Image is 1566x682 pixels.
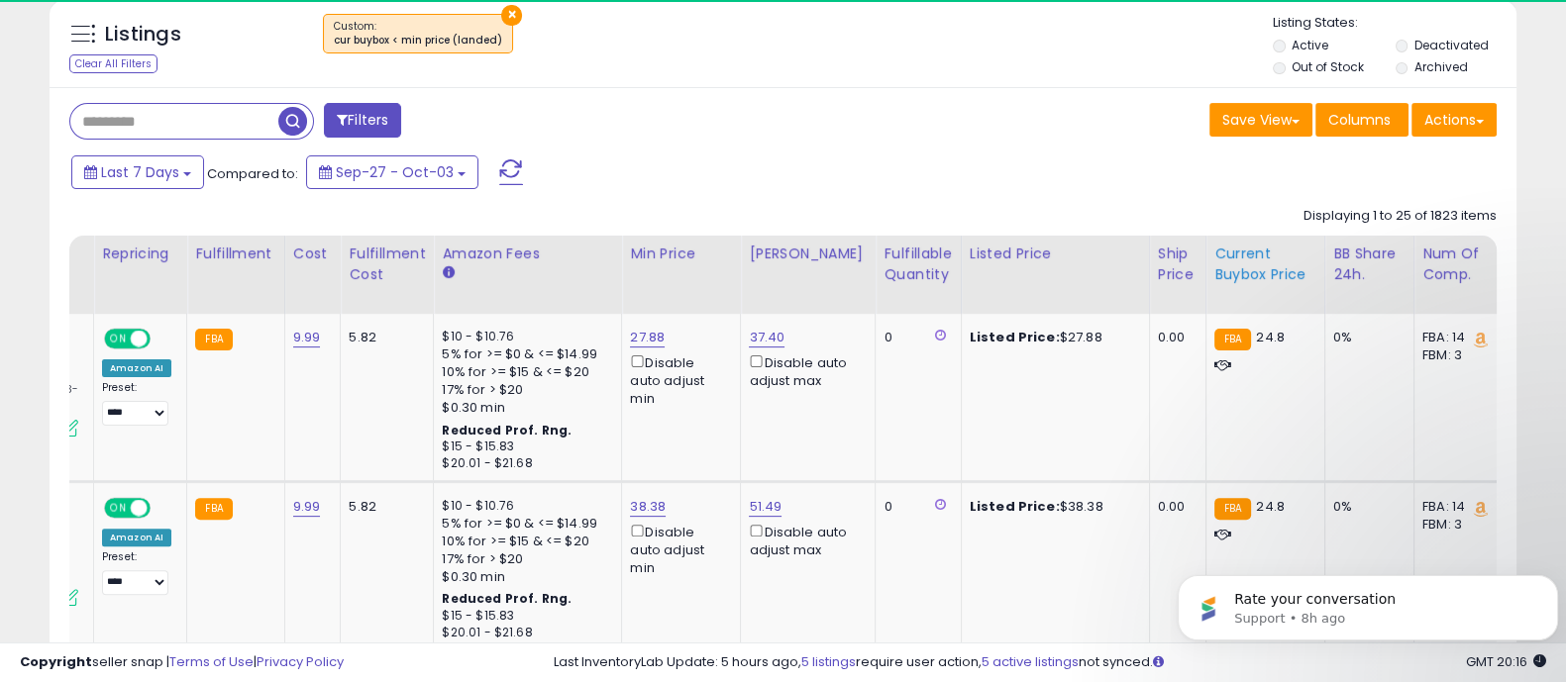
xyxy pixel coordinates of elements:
button: Filters [324,103,401,138]
b: Listed Price: [970,328,1060,346]
div: Listed Price [970,244,1141,264]
div: Fulfillment Cost [349,244,425,285]
div: 0 [884,329,945,346]
div: Ship Price [1158,244,1198,285]
div: 0% [1333,498,1399,516]
div: $15 - $15.83 [442,438,606,455]
span: ON [106,500,131,517]
small: Amazon Fees. [442,264,454,282]
div: 10% for >= $15 & <= $20 [442,363,606,381]
div: seller snap | | [20,653,344,672]
div: Num of Comp. [1422,244,1495,285]
div: 5% for >= $0 & <= $14.99 [442,345,606,363]
div: Disable auto adjust min [630,521,725,577]
label: Out of Stock [1292,58,1364,75]
iframe: Intercom notifications message [1170,534,1566,672]
button: Sep-27 - Oct-03 [306,155,478,189]
div: 0.00 [1158,498,1191,516]
a: 38.38 [630,497,666,517]
div: [PERSON_NAME] [749,244,867,264]
div: Cost [293,244,333,264]
div: Last InventoryLab Update: 5 hours ago, require user action, not synced. [554,653,1546,672]
div: 5.82 [349,498,418,516]
div: 0% [1333,329,1399,346]
div: Disable auto adjust min [630,351,725,408]
button: Save View [1209,103,1312,137]
p: Listing States: [1273,14,1516,33]
small: FBA [195,498,232,520]
span: 24.8 [1256,328,1285,346]
button: Actions [1411,103,1497,137]
div: $0.30 min [442,568,606,586]
a: 51.49 [749,497,782,517]
h5: Listings [105,21,181,49]
div: 0 [884,498,945,516]
div: Fulfillment [195,244,275,264]
span: Last 7 Days [101,162,179,182]
div: $20.01 - $21.68 [442,455,606,472]
div: Displaying 1 to 25 of 1823 items [1304,207,1497,226]
button: Columns [1315,103,1409,137]
div: $10 - $10.76 [442,498,606,515]
div: Fulfillable Quantity [884,244,952,285]
b: Reduced Prof. Rng. [442,422,572,438]
button: × [501,5,522,26]
span: OFF [148,331,179,347]
div: Amazon Fees [442,244,613,264]
div: FBM: 3 [1422,346,1488,364]
div: Disable auto adjust max [749,351,860,390]
b: Listed Price: [970,497,1060,516]
div: $27.88 [970,329,1134,346]
div: BB Share 24h. [1333,244,1406,285]
div: FBA: 14 [1422,329,1488,346]
div: 5% for >= $0 & <= $14.99 [442,515,606,533]
a: 27.88 [630,328,665,347]
strong: Copyright [20,652,92,671]
a: 9.99 [293,328,321,347]
label: Deactivated [1413,37,1488,53]
span: ON [106,331,131,347]
small: FBA [1214,498,1251,520]
a: Privacy Policy [257,652,344,671]
div: $10 - $10.76 [442,329,606,345]
div: FBM: 3 [1422,516,1488,534]
span: Sep-27 - Oct-03 [336,162,454,182]
b: Reduced Prof. Rng. [442,590,572,607]
small: FBA [195,329,232,350]
div: 5.82 [349,329,418,346]
div: 0.00 [1158,329,1191,346]
a: 5 listings [801,652,856,671]
div: Disable auto adjust max [749,521,860,559]
div: 10% for >= $15 & <= $20 [442,533,606,550]
div: Current Buybox Price [1214,244,1316,285]
small: FBA [1214,329,1251,350]
a: 37.40 [749,328,784,347]
span: OFF [148,500,179,517]
button: Last 7 Days [71,155,204,189]
div: Preset: [102,381,171,425]
div: $38.38 [970,498,1134,516]
label: Active [1292,37,1328,53]
div: $15 - $15.83 [442,608,606,625]
a: Terms of Use [169,652,254,671]
div: Min Price [630,244,732,264]
div: Preset: [102,550,171,594]
div: FBA: 14 [1422,498,1488,516]
div: $0.30 min [442,399,606,417]
a: 9.99 [293,497,321,517]
div: 17% for > $20 [442,381,606,399]
div: Clear All Filters [69,54,157,73]
span: 24.8 [1256,497,1285,516]
div: Amazon AI [102,529,171,546]
label: Archived [1413,58,1467,75]
div: Amazon AI [102,359,171,377]
div: 17% for > $20 [442,550,606,568]
a: 5 active listings [982,652,1079,671]
div: Repricing [102,244,178,264]
span: Custom: [334,19,502,49]
span: Columns [1328,110,1391,130]
span: Compared to: [207,164,298,183]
